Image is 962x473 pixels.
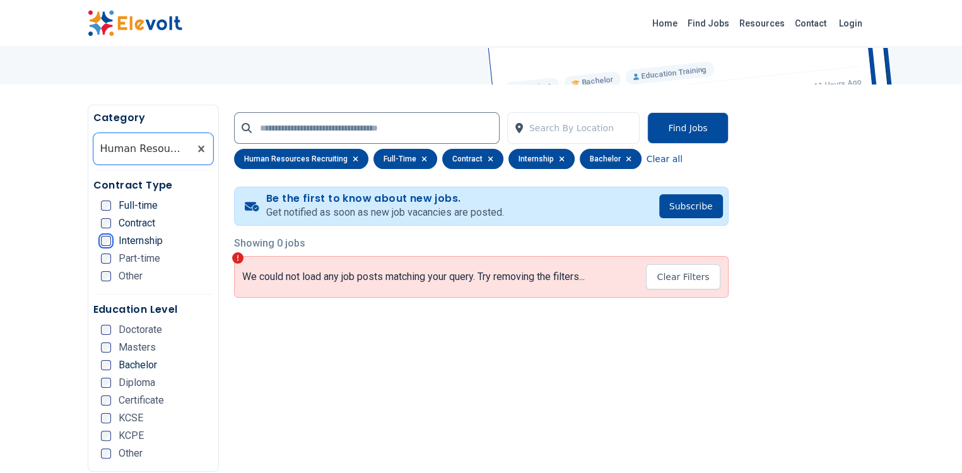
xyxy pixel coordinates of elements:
a: Home [647,13,683,33]
input: Diploma [101,378,111,388]
span: Other [119,448,143,458]
h5: Contract Type [93,178,213,193]
span: KCSE [119,413,143,423]
button: Subscribe [659,194,723,218]
p: We could not load any job posts matching your query. Try removing the filters... [242,271,585,283]
h5: Category [93,110,213,126]
input: Certificate [101,395,111,406]
span: Doctorate [119,325,162,335]
a: Login [831,11,870,36]
input: Other [101,271,111,281]
span: Other [119,271,143,281]
span: Contract [119,218,155,228]
input: Bachelor [101,360,111,370]
div: bachelor [580,149,642,169]
span: Certificate [119,395,164,406]
span: Internship [119,236,163,246]
span: Part-time [119,254,160,264]
input: KCPE [101,431,111,441]
div: full-time [373,149,437,169]
p: Showing 0 jobs [234,236,729,251]
a: Contact [790,13,831,33]
input: Other [101,448,111,458]
span: Full-time [119,201,158,211]
div: contract [442,149,503,169]
iframe: Chat Widget [899,412,962,473]
div: internship [508,149,575,169]
span: KCPE [119,431,144,441]
button: Clear Filters [646,264,720,289]
input: Masters [101,342,111,353]
img: Elevolt [88,10,182,37]
span: Diploma [119,378,155,388]
h5: Education Level [93,302,213,317]
button: Find Jobs [647,112,728,144]
h4: Be the first to know about new jobs. [266,192,504,205]
button: Clear all [647,149,683,169]
p: Get notified as soon as new job vacancies are posted. [266,205,504,220]
input: Part-time [101,254,111,264]
input: Doctorate [101,325,111,335]
div: human resources recruiting [234,149,368,169]
span: Masters [119,342,156,353]
input: Full-time [101,201,111,211]
a: Resources [734,13,790,33]
input: Contract [101,218,111,228]
span: Bachelor [119,360,157,370]
input: KCSE [101,413,111,423]
a: Find Jobs [683,13,734,33]
input: Internship [101,236,111,246]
